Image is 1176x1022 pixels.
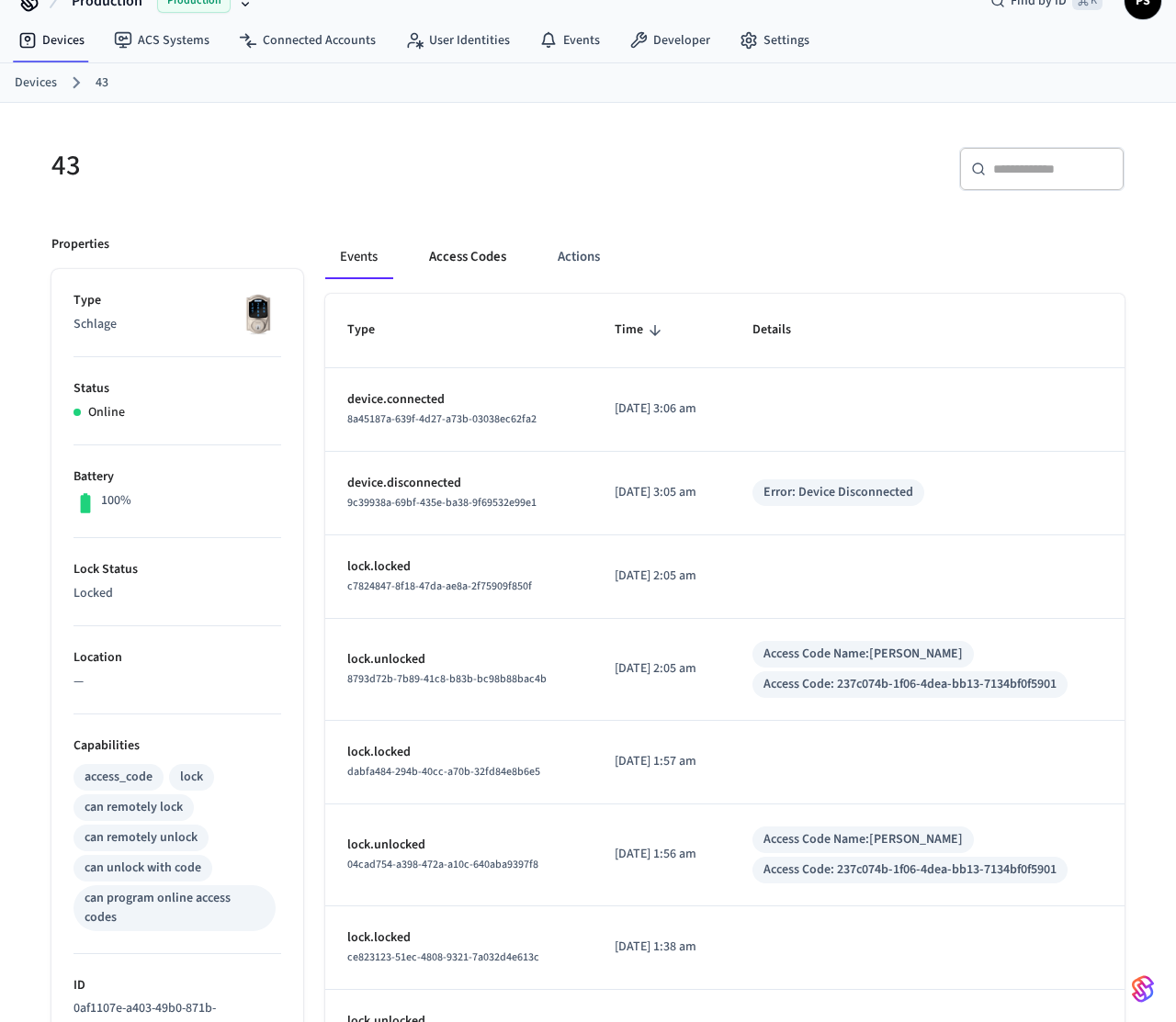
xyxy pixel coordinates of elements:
[73,315,281,334] p: Schlage
[763,860,1057,880] div: Access Code: 237c074b-1f06-4dea-bb13-7134bf0f5901
[15,73,57,93] a: Devices
[763,830,963,849] div: Access Code Name: [PERSON_NAME]
[347,557,571,577] p: lock.locked
[615,567,708,586] p: [DATE] 2:05 am
[85,859,201,878] div: can unlock with code
[1132,974,1154,1004] img: SeamLogoGradient.69752ec5.svg
[390,24,525,57] a: User Identities
[615,24,725,57] a: Developer
[180,768,203,787] div: lock
[51,147,577,185] h5: 43
[73,672,281,691] p: —
[85,889,265,927] div: can program online access codes
[347,836,571,855] p: lock.unlocked
[763,675,1057,694] div: Access Code: 237c074b-1f06-4dea-bb13-7134bf0f5901
[347,928,571,948] p: lock.locked
[615,483,708,502] p: [DATE] 3:05 am
[101,491,131,511] p: 100%
[4,24,99,57] a: Devices
[347,650,571,669] p: lock.unlocked
[73,560,281,579] p: Lock Status
[414,235,521,279] button: Access Codes
[347,764,540,780] span: dabfa484-294b-40cc-a70b-32fd84e8b6e5
[85,768,153,787] div: access_code
[85,798,183,817] div: can remotely lock
[99,24,224,57] a: ACS Systems
[347,495,537,511] span: 9c39938a-69bf-435e-ba38-9f69532e99e1
[752,316,815,344] span: Details
[615,752,708,771] p: [DATE] 1:57 am
[235,291,281,337] img: Schlage Sense Smart Deadbolt with Camelot Trim, Front
[73,736,281,756] p: Capabilities
[725,24,824,57] a: Settings
[73,291,281,310] p: Type
[615,938,708,957] p: [DATE] 1:38 am
[763,483,913,502] div: Error: Device Disconnected
[96,73,108,93] a: 43
[347,949,539,965] span: ce823123-51ec-4808-9321-7a032d4e613c
[525,24,615,57] a: Events
[51,235,109,254] p: Properties
[763,645,963,664] div: Access Code Name: [PERSON_NAME]
[73,379,281,399] p: Status
[347,671,547,687] span: 8793d72b-7b89-41c8-b83b-bc98b88bac4b
[73,648,281,668] p: Location
[615,659,708,679] p: [DATE] 2:05 am
[85,828,198,848] div: can remotely unlock
[347,411,537,427] span: 8a45187a-639f-4d27-a73b-03038ec62fa2
[615,845,708,864] p: [DATE] 1:56 am
[615,316,667,344] span: Time
[73,976,281,995] p: ID
[325,235,392,279] button: Events
[347,316,399,344] span: Type
[615,399,708,419] p: [DATE] 3:06 am
[347,474,571,493] p: device.disconnected
[347,390,571,410] p: device.connected
[73,584,281,603] p: Locked
[224,24,390,57] a: Connected Accounts
[88,403,125,422] p: Online
[347,578,532,594] span: c7824847-8f18-47da-ae8a-2f75909f850f
[347,857,538,872] span: 04cad754-a398-472a-a10c-640aba9397f8
[347,743,571,762] p: lock.locked
[73,467,281,487] p: Battery
[325,235,1125,279] div: ant example
[543,235,615,279] button: Actions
